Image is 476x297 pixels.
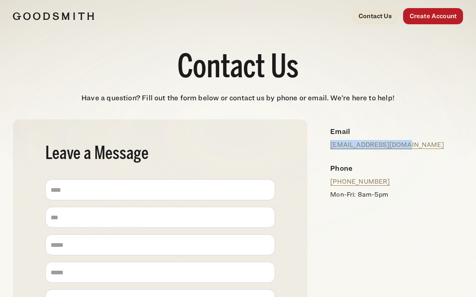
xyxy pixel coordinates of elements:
[330,163,457,174] h4: Phone
[330,178,390,185] a: [PHONE_NUMBER]
[330,141,444,148] a: [EMAIL_ADDRESS][DOMAIN_NAME]
[352,8,398,24] a: Contact Us
[330,126,457,137] h4: Email
[330,190,457,199] p: Mon-Fri: 8am-5pm
[45,145,275,163] h2: Leave a Message
[403,8,463,24] a: Create Account
[13,12,94,20] img: Goodsmith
